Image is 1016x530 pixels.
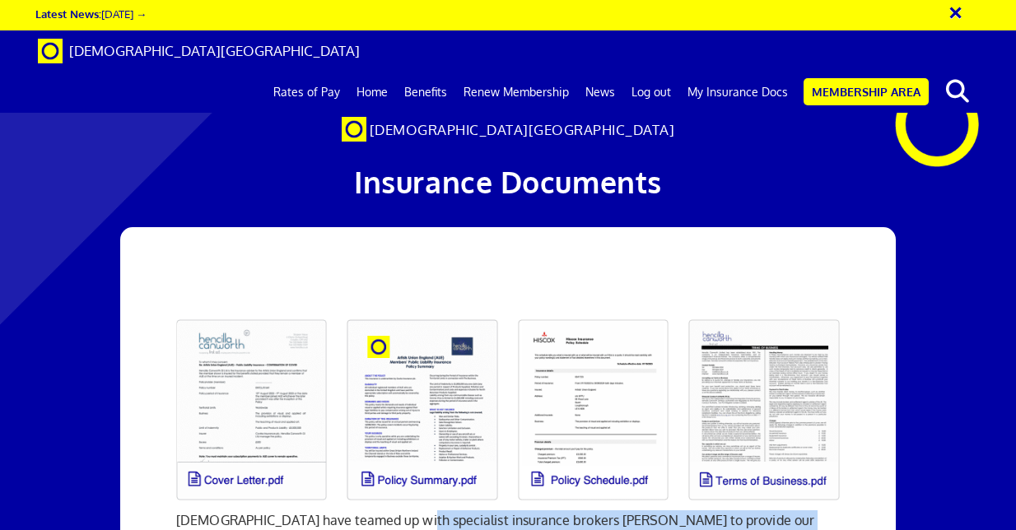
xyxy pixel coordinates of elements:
a: News [577,72,623,113]
a: Rates of Pay [265,72,348,113]
a: Log out [623,72,679,113]
a: Benefits [396,72,455,113]
span: [DEMOGRAPHIC_DATA][GEOGRAPHIC_DATA] [370,121,675,138]
a: Brand [DEMOGRAPHIC_DATA][GEOGRAPHIC_DATA] [26,30,372,72]
strong: Latest News: [35,7,101,21]
a: Latest News:[DATE] → [35,7,147,21]
span: Insurance Documents [354,163,662,200]
a: Renew Membership [455,72,577,113]
span: [DEMOGRAPHIC_DATA][GEOGRAPHIC_DATA] [69,42,360,59]
a: Membership Area [804,78,929,105]
a: My Insurance Docs [679,72,796,113]
a: Home [348,72,396,113]
button: search [932,74,982,109]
